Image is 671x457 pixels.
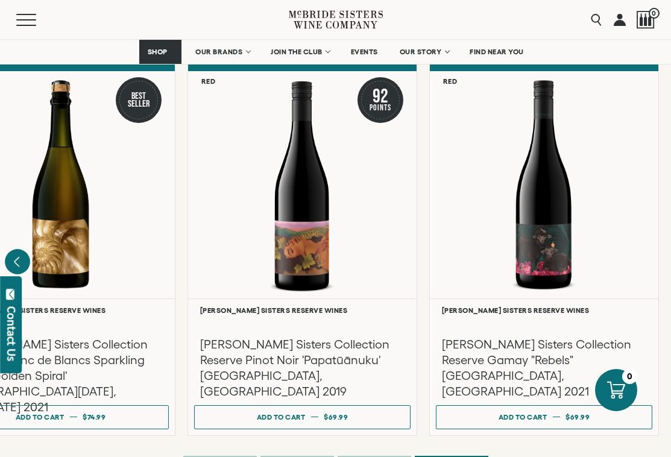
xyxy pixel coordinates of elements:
span: OUR BRANDS [195,48,242,56]
span: JOIN THE CLUB [271,48,323,56]
li: Page dot 4 [415,456,488,457]
span: $69.99 [565,413,590,421]
li: Page dot 2 [260,456,334,457]
span: OUR STORY [400,48,442,56]
h6: [PERSON_NAME] Sisters Reserve Wines [200,306,405,314]
div: Add to cart [16,408,65,426]
button: Previous [5,249,30,274]
div: Contact Us [5,306,17,361]
a: EVENTS [343,40,386,64]
div: 0 [622,369,637,384]
a: FIND NEAR YOU [462,40,532,64]
span: SHOP [147,48,168,56]
li: Page dot 1 [183,456,257,457]
a: JOIN THE CLUB [263,40,337,64]
h3: [PERSON_NAME] Sisters Collection Reserve Gamay "Rebels" [GEOGRAPHIC_DATA], [GEOGRAPHIC_DATA] 2021 [442,336,646,399]
span: $74.99 [83,413,106,421]
button: Mobile Menu Trigger [16,14,60,26]
li: Page dot 3 [338,456,411,457]
span: FIND NEAR YOU [470,48,524,56]
h6: [PERSON_NAME] Sisters Reserve Wines [442,306,646,314]
h3: [PERSON_NAME] Sisters Collection Reserve Pinot Noir 'Papatūānuku' [GEOGRAPHIC_DATA], [GEOGRAPHIC_... [200,336,405,399]
a: Red McBride Sisters Collection Reserve Gamay "Rebels" Central Otago, New Zealand 2021 [PERSON_NAM... [429,64,659,435]
span: EVENTS [351,48,378,56]
h6: Red [201,77,216,85]
a: SHOP [139,40,181,64]
span: 0 [649,8,660,19]
div: Add to cart [257,408,306,426]
h6: Red [443,77,458,85]
a: OUR BRANDS [187,40,257,64]
button: Add to cart $69.99 [436,405,652,429]
span: $69.99 [324,413,348,421]
div: Add to cart [499,408,547,426]
a: OUR STORY [392,40,456,64]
